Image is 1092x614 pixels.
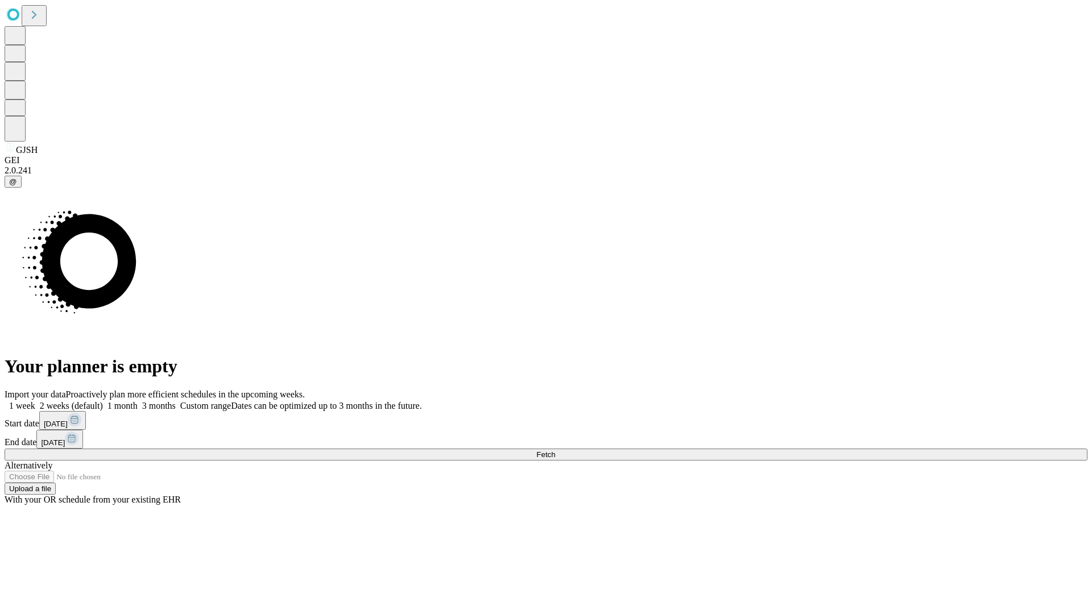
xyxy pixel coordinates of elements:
button: [DATE] [39,411,86,430]
div: End date [5,430,1087,449]
span: Import your data [5,389,66,399]
span: Proactively plan more efficient schedules in the upcoming weeks. [66,389,305,399]
span: Custom range [180,401,231,410]
div: Start date [5,411,1087,430]
span: Fetch [536,450,555,459]
span: 1 month [107,401,138,410]
div: 2.0.241 [5,165,1087,176]
button: @ [5,176,22,188]
button: [DATE] [36,430,83,449]
span: @ [9,177,17,186]
span: Dates can be optimized up to 3 months in the future. [231,401,421,410]
button: Fetch [5,449,1087,460]
span: [DATE] [44,420,68,428]
span: 2 weeks (default) [40,401,103,410]
div: GEI [5,155,1087,165]
span: [DATE] [41,438,65,447]
span: GJSH [16,145,38,155]
h1: Your planner is empty [5,356,1087,377]
span: With your OR schedule from your existing EHR [5,495,181,504]
button: Upload a file [5,483,56,495]
span: 1 week [9,401,35,410]
span: Alternatively [5,460,52,470]
span: 3 months [142,401,176,410]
